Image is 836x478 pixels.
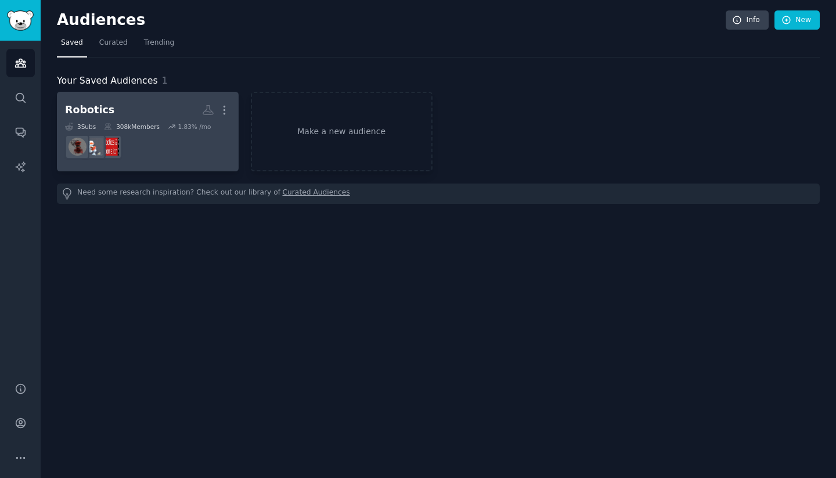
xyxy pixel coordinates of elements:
[57,92,239,171] a: Robotics3Subs308kMembers1.83% /moRoboticsAndAutomationAskRoboticsrobotics
[69,138,87,156] img: robotics
[726,10,769,30] a: Info
[65,123,96,131] div: 3 Sub s
[283,188,350,200] a: Curated Audiences
[61,38,83,48] span: Saved
[57,74,158,88] span: Your Saved Audiences
[140,34,178,57] a: Trending
[95,34,132,57] a: Curated
[57,34,87,57] a: Saved
[104,123,160,131] div: 308k Members
[162,75,168,86] span: 1
[99,38,128,48] span: Curated
[774,10,820,30] a: New
[251,92,433,171] a: Make a new audience
[57,11,726,30] h2: Audiences
[85,138,103,156] img: AskRobotics
[57,184,820,204] div: Need some research inspiration? Check out our library of
[178,123,211,131] div: 1.83 % /mo
[65,103,114,117] div: Robotics
[144,38,174,48] span: Trending
[7,10,34,31] img: GummySearch logo
[101,138,119,156] img: RoboticsAndAutomation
